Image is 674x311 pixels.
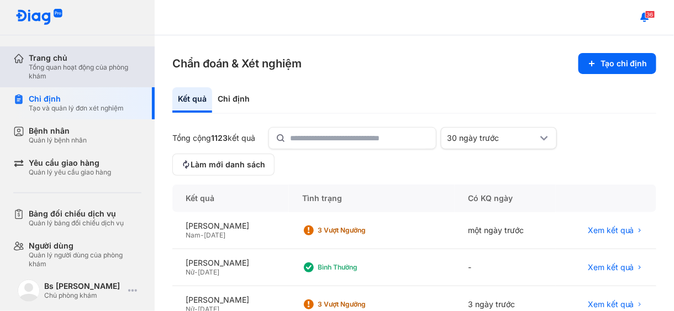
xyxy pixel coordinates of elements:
[186,295,276,305] div: [PERSON_NAME]
[29,53,141,63] div: Trang chủ
[588,262,634,272] span: Xem kết quả
[172,154,275,176] button: Làm mới danh sách
[198,268,219,276] span: [DATE]
[29,63,141,81] div: Tổng quan hoạt động của phòng khám
[172,185,289,212] div: Kết quả
[455,249,556,286] div: -
[172,133,255,143] div: Tổng cộng kết quả
[29,251,141,268] div: Quản lý người dùng của phòng khám
[29,136,87,145] div: Quản lý bệnh nhân
[455,185,556,212] div: Có KQ ngày
[29,168,111,177] div: Quản lý yêu cầu giao hàng
[212,87,255,113] div: Chỉ định
[44,291,124,300] div: Chủ phòng khám
[318,226,406,235] div: 3 Vượt ngưỡng
[318,263,406,272] div: Bình thường
[18,280,40,302] img: logo
[29,126,87,136] div: Bệnh nhân
[172,87,212,113] div: Kết quả
[186,258,276,268] div: [PERSON_NAME]
[29,241,141,251] div: Người dùng
[194,268,198,276] span: -
[29,219,124,228] div: Quản lý bảng đối chiếu dịch vụ
[645,10,655,18] span: 36
[186,231,201,239] span: Nam
[455,212,556,249] div: một ngày trước
[29,104,124,113] div: Tạo và quản lý đơn xét nghiệm
[211,133,228,143] span: 1123
[186,268,194,276] span: Nữ
[186,221,276,231] div: [PERSON_NAME]
[588,299,634,309] span: Xem kết quả
[447,133,538,143] div: 30 ngày trước
[191,160,265,170] span: Làm mới danh sách
[44,281,124,291] div: Bs [PERSON_NAME]
[588,225,634,235] span: Xem kết quả
[15,9,63,26] img: logo
[578,53,656,74] button: Tạo chỉ định
[289,185,455,212] div: Tình trạng
[29,94,124,104] div: Chỉ định
[204,231,225,239] span: [DATE]
[29,158,111,168] div: Yêu cầu giao hàng
[201,231,204,239] span: -
[318,300,406,309] div: 3 Vượt ngưỡng
[29,209,124,219] div: Bảng đối chiếu dịch vụ
[172,56,302,71] h3: Chẩn đoán & Xét nghiệm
